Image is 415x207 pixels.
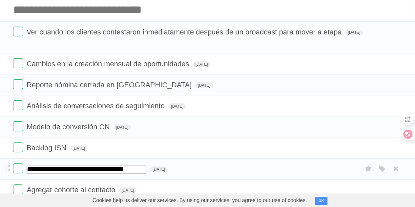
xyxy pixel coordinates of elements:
span: Reporte nómina cerrada en [GEOGRAPHIC_DATA] [27,81,193,89]
span: Backlog ISN [27,144,68,152]
label: Done [13,184,23,194]
span: [DATE] [168,103,186,109]
label: Done [13,79,23,89]
label: Done [13,27,23,36]
label: Done [13,100,23,110]
span: [DATE] [193,61,211,67]
label: Done [13,58,23,68]
button: OK [315,197,328,205]
span: [DATE] [119,187,137,193]
span: Cookies help us deliver our services. By using our services, you agree to our use of cookies. [86,194,314,207]
span: [DATE] [195,82,213,88]
label: Star task [362,163,374,174]
span: [DATE] [150,166,168,172]
label: Done [13,142,23,152]
span: Análisis de conversaciones de seguimiento [27,102,166,110]
span: Modelo de conversión CN [27,123,111,131]
span: Cambios en la creación mensual de oportunidades [27,60,191,68]
span: [DATE] [70,145,88,151]
span: [DATE] [345,30,363,35]
span: [DATE] [113,124,131,130]
span: Agregar cohorte al contacto [27,186,117,194]
span: Ver cuando los clientes contestaron inmediatamente después de un broadcast para mover a etapa [27,28,343,36]
label: Done [13,121,23,131]
label: Done [13,163,23,173]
